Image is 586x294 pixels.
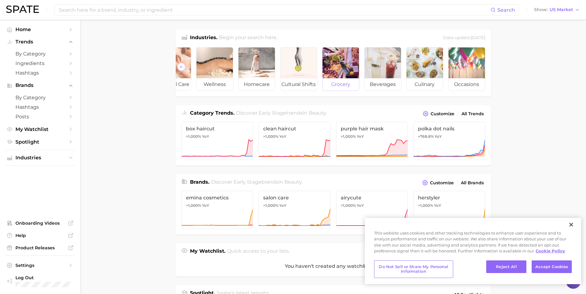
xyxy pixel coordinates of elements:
span: salon care [263,195,326,201]
a: box haircut>1,000% YoY [181,122,253,160]
a: Ingredients [5,59,75,68]
span: Brands [15,83,65,88]
a: All Trends [460,110,485,118]
span: airycute [341,195,403,201]
span: All Brands [461,180,484,186]
span: >1,000% [186,203,201,208]
a: More information about your privacy, opens in a new tab [536,248,565,253]
span: Product Releases [15,245,65,251]
a: Product Releases [5,243,75,252]
span: Hashtags [15,104,65,110]
span: My Watchlist [15,126,65,132]
a: Spotlight [5,137,75,147]
button: Do Not Sell or Share My Personal Information, Opens the preference center dialog [374,260,453,278]
a: grocery [322,47,359,91]
h2: Quick access to your lists. [227,247,290,256]
a: Help [5,231,75,240]
button: Customize [421,109,456,118]
span: >1,000% [186,134,201,139]
span: Log Out [15,275,71,280]
span: polka dot nails [418,126,481,132]
a: wellness [196,47,233,91]
span: >1,000% [341,134,356,139]
button: Reject All [486,260,526,273]
a: beverages [364,47,401,91]
button: ShowUS Market [533,6,581,14]
span: cultural shifts [280,78,317,91]
span: YoY [357,203,364,208]
span: Settings [15,263,65,268]
span: beauty [284,179,301,185]
span: clean haircut [263,126,326,132]
input: Search here for a brand, industry, or ingredient [58,5,491,15]
div: Cookie banner [365,218,581,284]
a: My Watchlist [5,125,75,134]
span: Search [497,7,515,13]
button: Scroll Left [177,63,185,71]
div: You haven't created any watchlists yet [176,256,491,276]
a: Hashtags [5,102,75,112]
div: Data update: [DATE] [443,34,485,42]
span: beverages [365,78,401,91]
span: by Category [15,95,65,100]
span: All Trends [462,111,484,116]
span: Show [534,8,548,11]
button: Accept Cookies [532,260,572,273]
h1: My Watchlist. [190,247,226,256]
a: Posts [5,112,75,121]
span: grocery [323,78,359,91]
span: US Market [550,8,573,11]
span: YoY [357,134,364,139]
div: Privacy [365,218,581,284]
span: Discover Early Stage trends in . [236,110,327,116]
a: culinary [406,47,443,91]
span: box haircut [186,126,249,132]
span: >1,000% [263,203,278,208]
span: Hashtags [15,70,65,76]
a: All Brands [459,179,485,187]
span: emina cosmetics [186,195,249,201]
h2: Begin your search here. [219,34,277,42]
span: Customize [430,180,454,186]
a: Home [5,25,75,34]
span: +768.8% [418,134,434,139]
span: by Category [15,51,65,57]
span: Customize [431,111,454,116]
a: herstyler>1,000% YoY [413,191,485,229]
a: clean haircut>1,000% YoY [259,122,331,160]
a: polka dot nails+768.8% YoY [413,122,485,160]
span: YoY [434,203,441,208]
h1: Industries. [190,34,217,42]
span: Category Trends . [190,110,234,116]
button: Industries [5,153,75,162]
a: by Category [5,93,75,102]
span: beauty [309,110,326,116]
span: YoY [202,134,209,139]
span: YoY [279,203,286,208]
span: Brands . [190,179,209,185]
a: cultural shifts [280,47,317,91]
button: Customize [421,178,455,187]
span: Onboarding Videos [15,220,65,226]
button: Brands [5,81,75,90]
span: occasions [449,78,485,91]
span: YoY [435,134,442,139]
span: Trends [15,39,65,45]
button: Trends [5,37,75,47]
a: homecare [238,47,275,91]
a: Onboarding Videos [5,218,75,228]
span: YoY [279,134,286,139]
span: >1,000% [341,203,356,208]
span: Discover Early Stage brands in . [211,179,302,185]
span: Posts [15,114,65,120]
span: YoY [202,203,209,208]
a: salon care>1,000% YoY [259,191,331,229]
span: Home [15,27,65,32]
a: purple hair mask>1,000% YoY [336,122,408,160]
span: culinary [407,78,443,91]
a: occasions [448,47,485,91]
span: >1,000% [263,134,278,139]
div: This website uses cookies and other tracking technologies to enhance user experience and to analy... [365,230,581,257]
a: Hashtags [5,68,75,78]
span: Ingredients [15,60,65,66]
